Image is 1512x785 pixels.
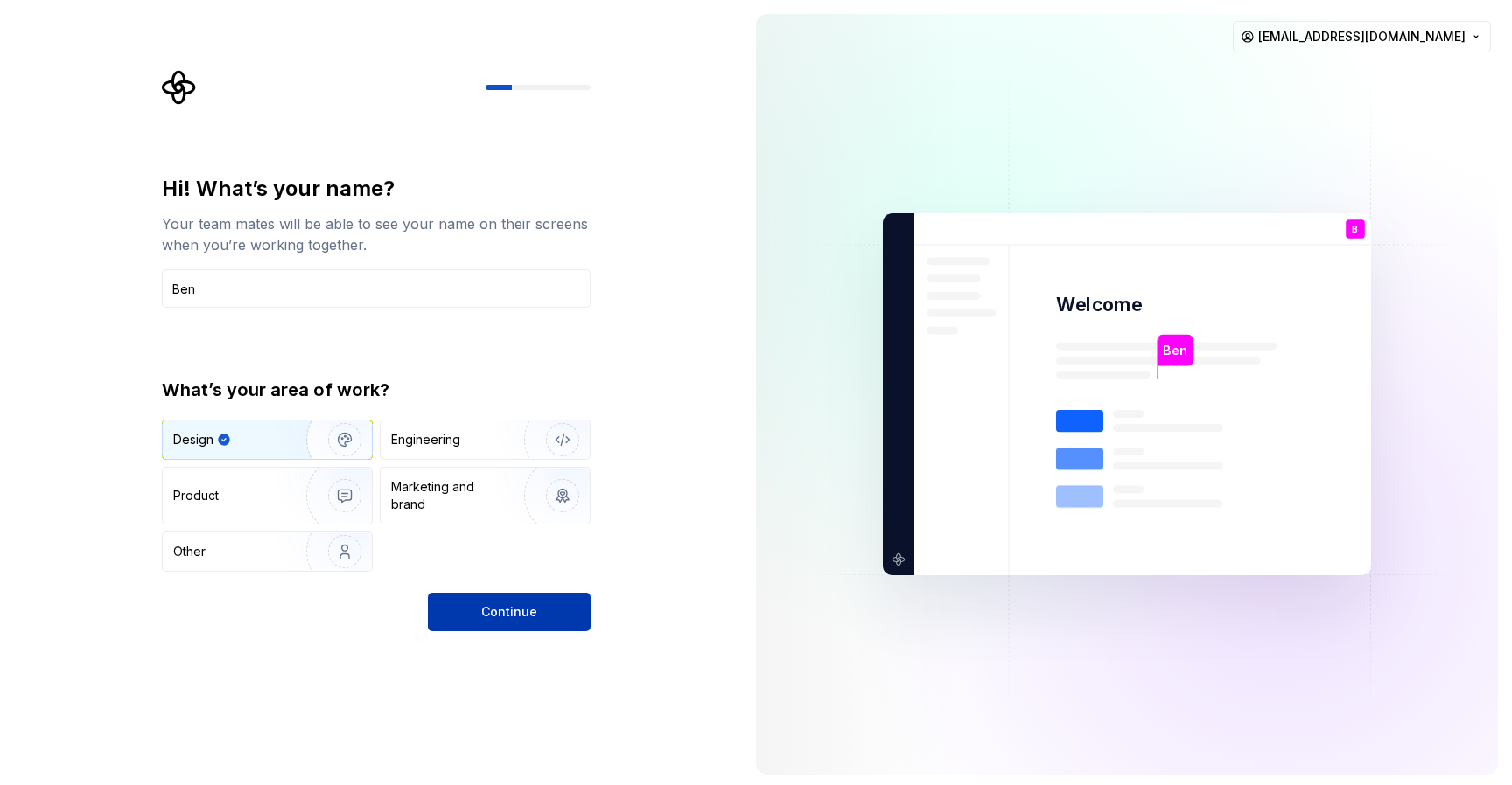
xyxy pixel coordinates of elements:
[1056,292,1142,317] p: Welcome
[162,213,591,255] div: Your team mates will be able to see your name on their screens when you’re working together.
[173,431,213,448] div: Design
[391,478,509,513] div: Marketing and brand
[481,603,537,621] span: Continue
[173,543,206,560] div: Other
[1163,341,1187,360] p: Ben
[1352,225,1358,234] p: B
[162,378,591,402] div: What’s your area of work?
[173,487,219,504] div: Product
[1233,21,1491,52] button: [EMAIL_ADDRESS][DOMAIN_NAME]
[162,175,591,203] div: Hi! What’s your name?
[162,269,591,308] input: Han Solo
[428,593,591,631] button: Continue
[391,431,460,448] div: Engineering
[162,70,197,105] svg: Supernova Logo
[1258,28,1466,45] span: [EMAIL_ADDRESS][DOMAIN_NAME]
